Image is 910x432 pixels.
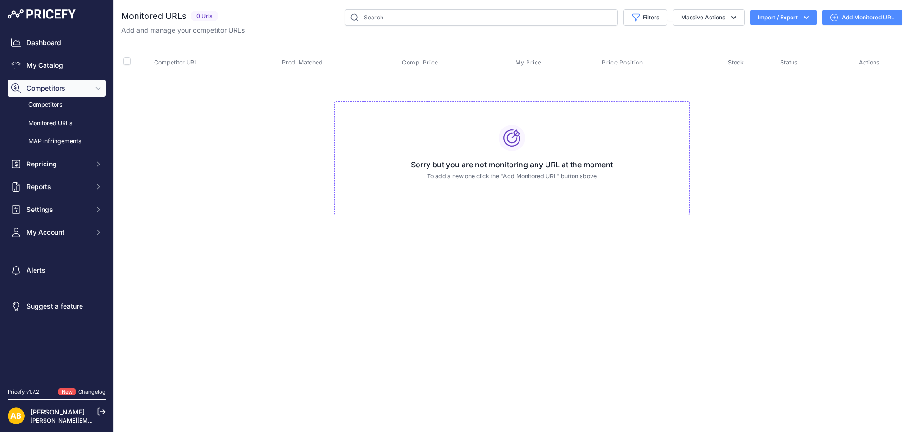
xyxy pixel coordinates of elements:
[27,83,89,93] span: Competitors
[8,34,106,51] a: Dashboard
[602,59,645,66] button: Price Position
[121,9,187,23] h2: Monitored URLs
[8,115,106,132] a: Monitored URLs
[8,97,106,113] a: Competitors
[27,182,89,192] span: Reports
[27,228,89,237] span: My Account
[27,205,89,214] span: Settings
[8,57,106,74] a: My Catalog
[342,172,682,181] p: To add a new one click the "Add Monitored URL" button above
[602,59,643,66] span: Price Position
[345,9,618,26] input: Search
[8,224,106,241] button: My Account
[402,59,438,66] span: Comp. Price
[8,80,106,97] button: Competitors
[8,156,106,173] button: Repricing
[58,388,76,396] span: New
[8,262,106,279] a: Alerts
[8,298,106,315] a: Suggest a feature
[515,59,542,66] span: My Price
[30,408,85,416] a: [PERSON_NAME]
[78,388,106,395] a: Changelog
[191,11,218,22] span: 0 Urls
[859,59,880,66] span: Actions
[8,178,106,195] button: Reports
[8,34,106,377] nav: Sidebar
[8,133,106,150] a: MAP infringements
[121,26,245,35] p: Add and manage your competitor URLs
[27,159,89,169] span: Repricing
[750,10,817,25] button: Import / Export
[728,59,744,66] span: Stock
[282,59,323,66] span: Prod. Matched
[154,59,198,66] span: Competitor URL
[342,159,682,170] h3: Sorry but you are not monitoring any URL at the moment
[623,9,667,26] button: Filters
[8,388,39,396] div: Pricefy v1.7.2
[822,10,902,25] a: Add Monitored URL
[8,201,106,218] button: Settings
[30,417,176,424] a: [PERSON_NAME][EMAIL_ADDRESS][DOMAIN_NAME]
[780,59,798,66] span: Status
[402,59,440,66] button: Comp. Price
[515,59,544,66] button: My Price
[8,9,76,19] img: Pricefy Logo
[673,9,745,26] button: Massive Actions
